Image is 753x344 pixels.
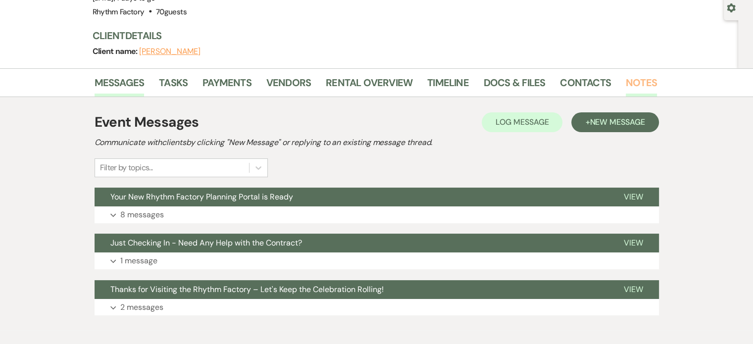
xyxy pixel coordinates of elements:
button: +New Message [571,112,658,132]
button: Log Message [482,112,562,132]
a: Contacts [560,75,611,97]
p: 8 messages [120,208,164,221]
button: View [608,280,659,299]
button: Thanks for Visiting the Rhythm Factory – Let's Keep the Celebration Rolling! [95,280,608,299]
a: Tasks [159,75,188,97]
span: Thanks for Visiting the Rhythm Factory – Let's Keep the Celebration Rolling! [110,284,384,295]
span: 70 guests [156,7,187,17]
span: Just Checking In - Need Any Help with the Contract? [110,238,302,248]
h2: Communicate with clients by clicking "New Message" or replying to an existing message thread. [95,137,659,148]
div: Filter by topics... [100,162,153,174]
button: Just Checking In - Need Any Help with the Contract? [95,234,608,252]
span: Your New Rhythm Factory Planning Portal is Ready [110,192,293,202]
span: View [624,284,643,295]
a: Rental Overview [326,75,412,97]
span: View [624,238,643,248]
a: Docs & Files [484,75,545,97]
p: 1 message [120,254,157,267]
span: New Message [590,117,645,127]
span: Rhythm Factory [93,7,145,17]
span: View [624,192,643,202]
span: Client name: [93,46,140,56]
button: View [608,234,659,252]
button: 2 messages [95,299,659,316]
a: Messages [95,75,145,97]
button: 1 message [95,252,659,269]
a: Notes [626,75,657,97]
button: Your New Rhythm Factory Planning Portal is Ready [95,188,608,206]
h3: Client Details [93,29,647,43]
span: Log Message [496,117,549,127]
a: Timeline [427,75,469,97]
p: 2 messages [120,301,163,314]
a: Payments [202,75,251,97]
button: View [608,188,659,206]
a: Vendors [266,75,311,97]
h1: Event Messages [95,112,199,133]
button: Open lead details [727,2,736,12]
button: 8 messages [95,206,659,223]
button: [PERSON_NAME] [139,48,201,55]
